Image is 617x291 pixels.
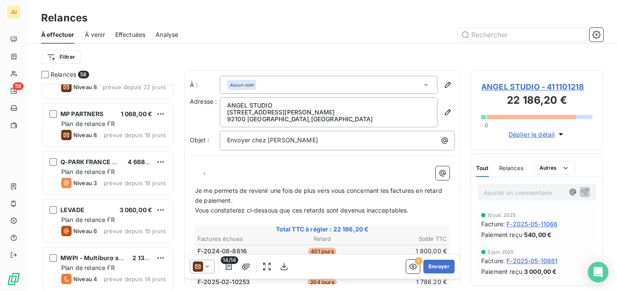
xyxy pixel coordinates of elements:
span: LEVADE [60,206,84,213]
span: 10 juil. 2025 [487,213,516,218]
h3: 22 186,20 € [481,93,593,110]
span: Plan de relance FR [61,216,115,223]
span: Objet : [190,136,209,144]
span: Niveau 8 [73,84,97,90]
span: Q-PARK FRANCE SERVICES [60,158,142,165]
span: Paiement reçu [481,230,522,239]
label: À : [190,81,220,89]
span: MWPI - Multiburo services support [60,254,166,261]
button: Déplier le détail [506,129,568,139]
span: 2 136,00 € [132,254,164,261]
span: À effectuer [41,30,75,39]
td: 1 800,00 € [365,246,447,256]
span: Vous constaterez ci-dessous que ces retards sont devenus inacceptables. [195,207,409,214]
span: Relances [51,70,76,79]
p: ANGEL STUDIO [227,102,430,109]
span: F-2025-05-11066 [506,219,557,228]
span: Plan de relance FR [61,120,115,127]
span: Facture : [481,256,505,265]
span: prévue depuis 14 jours [104,276,166,282]
th: Retard [281,234,363,243]
span: Plan de relance FR [61,168,115,175]
h3: Relances [41,10,87,26]
span: Adresse : [190,98,217,105]
span: Envoyer chez [PERSON_NAME] [227,136,318,144]
span: 58 [13,82,24,90]
span: MP PARTNERS [60,110,104,117]
span: Effectuées [115,30,146,39]
span: F-2025-05-10881 [506,256,557,265]
input: Rechercher [458,28,586,42]
span: prévue depuis 15 jours [104,228,166,234]
span: , [204,167,205,174]
span: F-2024-08-8816 [198,247,247,255]
span: Analyse [156,30,178,39]
span: Je me permets de revenir une fois de plus vers vous concernant les factures en retard de paiement. [195,187,444,204]
span: 540,00 € [524,230,551,239]
span: 401 jours [308,248,336,255]
span: Paiement reçu [481,267,522,276]
span: 0 [485,122,488,129]
div: JU [7,5,21,19]
span: ANGEL STUDIO - 411101218 [481,81,593,93]
button: Autres [534,161,575,175]
th: Factures échues [197,234,280,243]
span: Niveau 3 [73,180,97,186]
span: F-2025-02-10253 [198,278,250,286]
span: 4 668,00 € [128,158,161,165]
span: 3 060,00 € [120,206,153,213]
div: grid [41,84,174,291]
p: 92100 [GEOGRAPHIC_DATA] , [GEOGRAPHIC_DATA] [227,116,430,123]
span: Tout [476,165,489,171]
span: 3 juin 2025 [487,249,514,255]
td: 1 786,20 € [365,277,447,287]
span: prévue depuis 18 jours [104,132,166,138]
span: prévue depuis 18 jours [104,180,166,186]
span: Niveau 4 [73,276,97,282]
span: Relances [499,165,524,171]
span: À venir [85,30,105,39]
span: Facture : [481,219,505,228]
img: Logo LeanPay [7,272,21,286]
div: Open Intercom Messenger [588,262,608,282]
button: Envoyer [423,260,455,273]
span: 14/14 [221,256,238,264]
th: Solde TTC [365,234,447,243]
span: Déplier le détail [509,130,555,139]
span: Niveau 6 [73,228,97,234]
span: 204 jours [308,279,336,286]
button: Filtrer [41,50,81,64]
p: [STREET_ADDRESS][PERSON_NAME] [227,109,430,116]
span: 58 [78,71,89,78]
em: Aucun nom [230,82,254,88]
span: Plan de relance FR [61,264,115,271]
span: Niveau 8 [73,132,97,138]
span: 3 000,00 € [524,267,557,276]
span: prévue depuis 22 jours [102,84,166,90]
span: 1 068,00 € [121,110,153,117]
span: Total TTC à régler : 22 186,20 € [196,225,448,234]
